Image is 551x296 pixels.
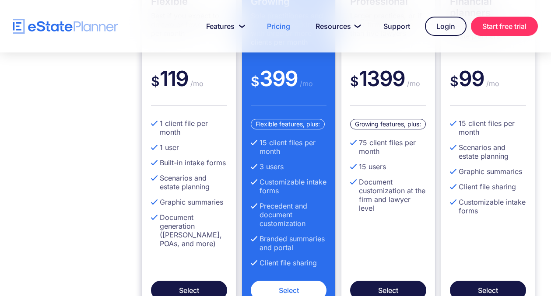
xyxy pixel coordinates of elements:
[188,79,204,88] span: /mo
[251,162,327,171] li: 3 users
[305,17,369,35] a: Resources
[484,79,499,88] span: /mo
[151,73,160,89] span: $
[151,158,227,167] li: Built-in intake forms
[350,178,426,212] li: Document customization at the firm and lawyer level
[350,73,359,89] span: $
[256,17,301,35] a: Pricing
[251,178,327,195] li: Customizable intake forms
[450,182,526,191] li: Client file sharing
[450,167,526,176] li: Graphic summaries
[151,174,227,191] li: Scenarios and estate planning
[350,119,426,129] div: Growing features, plus:
[13,19,118,34] a: home
[425,17,467,36] a: Login
[298,79,313,88] span: /mo
[350,162,426,171] li: 15 users
[405,79,420,88] span: /mo
[251,258,327,267] li: Client file sharing
[151,213,227,248] li: Document generation ([PERSON_NAME], POAs, and more)
[251,234,327,252] li: Branded summaries and portal
[151,143,227,152] li: 1 user
[251,138,327,156] li: 15 client files per month
[151,198,227,206] li: Graphic summaries
[251,202,327,228] li: Precedent and document customization
[251,73,260,89] span: $
[196,17,252,35] a: Features
[373,17,421,35] a: Support
[350,138,426,156] li: 75 client files per month
[151,119,227,136] li: 1 client file per month
[251,66,327,106] div: 399
[450,66,526,106] div: 99
[251,119,325,129] div: Flexible features, plus:
[450,143,526,160] li: Scenarios and estate planning
[151,66,227,106] div: 119
[450,73,459,89] span: $
[450,198,526,215] li: Customizable intake forms
[450,119,526,136] li: 15 client files per month
[471,17,538,36] a: Start free trial
[350,66,426,106] div: 1399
